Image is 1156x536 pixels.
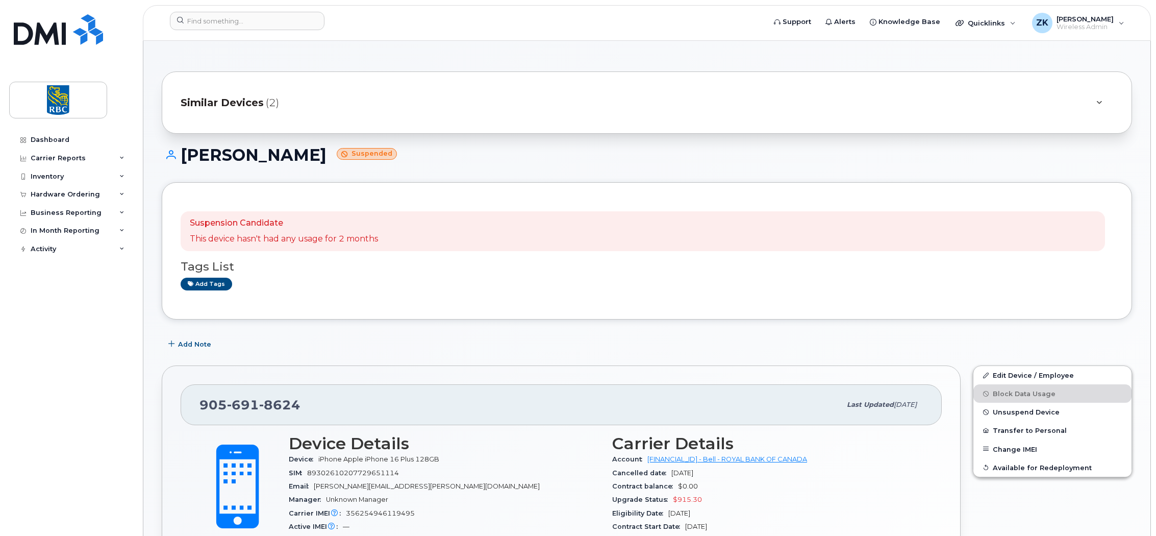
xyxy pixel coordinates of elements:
p: This device hasn't had any usage for 2 months [190,233,378,245]
span: iPhone Apple iPhone 16 Plus 128GB [318,455,439,463]
button: Available for Redeployment [973,458,1132,477]
span: $0.00 [678,482,698,490]
span: Unsuspend Device [993,408,1060,416]
span: Unknown Manager [326,496,388,503]
span: 905 [199,397,300,412]
span: Upgrade Status [612,496,673,503]
span: SIM [289,469,307,477]
span: 356254946119495 [346,509,415,517]
button: Add Note [162,335,220,353]
span: Cancelled date [612,469,671,477]
span: Similar Devices [181,95,264,110]
span: 89302610207729651114 [307,469,399,477]
a: Add tags [181,278,232,290]
span: — [343,523,349,530]
span: [PERSON_NAME][EMAIL_ADDRESS][PERSON_NAME][DOMAIN_NAME] [314,482,540,490]
span: Email [289,482,314,490]
span: [DATE] [685,523,707,530]
span: Account [612,455,647,463]
button: Change IMEI [973,440,1132,458]
span: [DATE] [894,401,917,408]
span: Active IMEI [289,523,343,530]
button: Transfer to Personal [973,421,1132,440]
button: Unsuspend Device [973,403,1132,421]
span: 691 [227,397,259,412]
span: Contract Start Date [612,523,685,530]
span: Contract balance [612,482,678,490]
span: Add Note [178,339,211,349]
h1: [PERSON_NAME] [162,146,1132,164]
small: Suspended [337,148,397,160]
span: (2) [266,95,279,110]
a: Edit Device / Employee [973,366,1132,384]
span: Carrier IMEI [289,509,346,517]
span: Device [289,455,318,463]
h3: Device Details [289,434,600,453]
span: Last updated [847,401,894,408]
span: Eligibility Date [612,509,668,517]
span: 8624 [259,397,300,412]
h3: Tags List [181,260,1113,273]
a: [FINANCIAL_ID] - Bell - ROYAL BANK OF CANADA [647,455,807,463]
button: Block Data Usage [973,384,1132,403]
span: Available for Redeployment [993,464,1092,471]
span: Manager [289,496,326,503]
h3: Carrier Details [612,434,923,453]
p: Suspension Candidate [190,217,378,229]
span: $915.30 [673,496,702,503]
span: [DATE] [671,469,693,477]
span: [DATE] [668,509,690,517]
